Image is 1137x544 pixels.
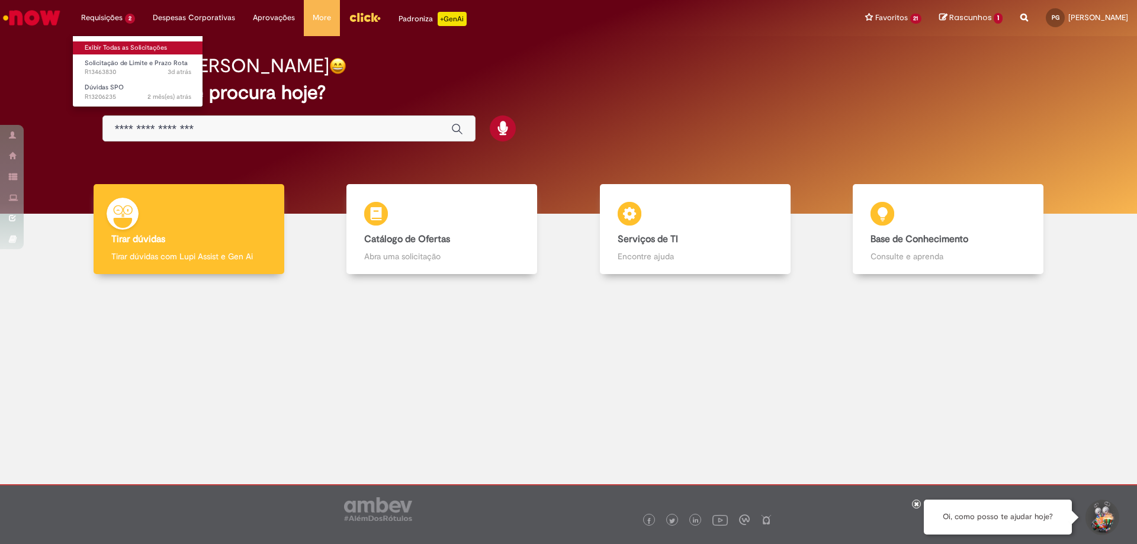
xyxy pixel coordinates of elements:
[153,12,235,24] span: Despesas Corporativas
[344,497,412,521] img: logo_footer_ambev_rotulo_gray.png
[875,12,908,24] span: Favoritos
[73,57,203,79] a: Aberto R13463830 : Solicitação de Limite e Prazo Rota
[102,56,329,76] h2: Bom dia, [PERSON_NAME]
[568,184,822,275] a: Serviços de TI Encontre ajuda
[871,250,1026,262] p: Consulte e aprenda
[85,59,188,67] span: Solicitação de Limite e Prazo Rota
[111,250,266,262] p: Tirar dúvidas com Lupi Assist e Gen Ai
[618,250,773,262] p: Encontre ajuda
[81,12,123,24] span: Requisições
[147,92,191,101] time: 23/06/2025 12:12:33
[316,184,569,275] a: Catálogo de Ofertas Abra uma solicitação
[712,512,728,527] img: logo_footer_youtube.png
[72,36,203,107] ul: Requisições
[102,82,1035,103] h2: O que você procura hoje?
[399,12,467,26] div: Padroniza
[73,41,203,54] a: Exibir Todas as Solicitações
[253,12,295,24] span: Aprovações
[73,81,203,103] a: Aberto R13206235 : Dúvidas SPO
[62,184,316,275] a: Tirar dúvidas Tirar dúvidas com Lupi Assist e Gen Ai
[669,518,675,524] img: logo_footer_twitter.png
[1052,14,1059,21] span: PG
[693,517,699,524] img: logo_footer_linkedin.png
[994,13,1003,24] span: 1
[168,67,191,76] time: 29/08/2025 17:37:32
[147,92,191,101] span: 2 mês(es) atrás
[1068,12,1128,22] span: [PERSON_NAME]
[761,514,772,525] img: logo_footer_naosei.png
[1,6,62,30] img: ServiceNow
[313,12,331,24] span: More
[349,8,381,26] img: click_logo_yellow_360x200.png
[438,12,467,26] p: +GenAi
[364,233,450,245] b: Catálogo de Ofertas
[871,233,968,245] b: Base de Conhecimento
[822,184,1075,275] a: Base de Conhecimento Consulte e aprenda
[618,233,678,245] b: Serviços de TI
[85,92,191,102] span: R13206235
[924,500,1072,535] div: Oi, como posso te ajudar hoje?
[646,518,652,524] img: logo_footer_facebook.png
[939,12,1003,24] a: Rascunhos
[910,14,922,24] span: 21
[1084,500,1119,535] button: Iniciar Conversa de Suporte
[168,67,191,76] span: 3d atrás
[111,233,165,245] b: Tirar dúvidas
[739,514,750,525] img: logo_footer_workplace.png
[125,14,135,24] span: 2
[329,57,346,75] img: happy-face.png
[364,250,519,262] p: Abra uma solicitação
[85,83,124,92] span: Dúvidas SPO
[85,67,191,77] span: R13463830
[949,12,992,23] span: Rascunhos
